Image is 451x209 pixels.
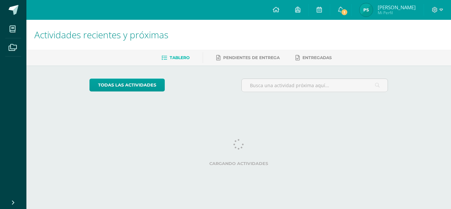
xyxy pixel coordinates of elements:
[223,55,280,60] span: Pendientes de entrega
[360,3,373,17] img: 35b073a04f1a89aea06359b2cc02f5c8.png
[378,10,416,16] span: Mi Perfil
[89,161,388,166] label: Cargando actividades
[170,55,190,60] span: Tablero
[378,4,416,11] span: [PERSON_NAME]
[216,52,280,63] a: Pendientes de entrega
[89,79,165,91] a: todas las Actividades
[302,55,332,60] span: Entregadas
[161,52,190,63] a: Tablero
[242,79,388,92] input: Busca una actividad próxima aquí...
[34,28,168,41] span: Actividades recientes y próximas
[295,52,332,63] a: Entregadas
[341,9,348,16] span: 1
